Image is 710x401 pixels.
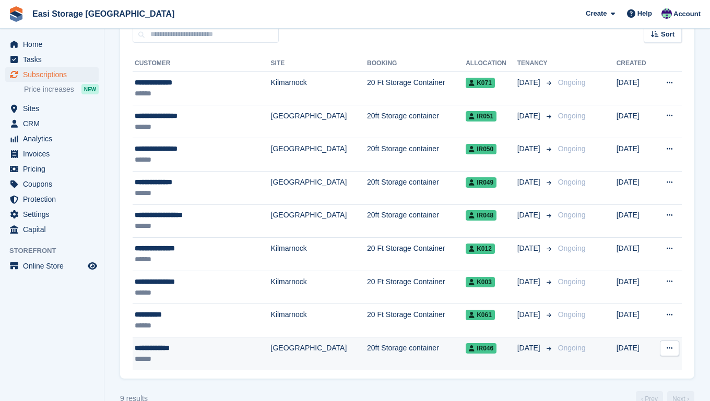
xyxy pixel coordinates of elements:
[24,84,74,94] span: Price increases
[81,84,99,94] div: NEW
[5,147,99,161] a: menu
[271,105,367,138] td: [GEOGRAPHIC_DATA]
[558,244,586,252] span: Ongoing
[517,55,554,72] th: Tenancy
[271,304,367,337] td: Kilmarnock
[617,72,654,105] td: [DATE]
[24,83,99,95] a: Price increases NEW
[673,9,701,19] span: Account
[661,29,674,40] span: Sort
[23,147,86,161] span: Invoices
[23,192,86,206] span: Protection
[23,207,86,222] span: Settings
[271,171,367,204] td: [GEOGRAPHIC_DATA]
[271,337,367,370] td: [GEOGRAPHIC_DATA]
[517,309,542,320] span: [DATE]
[271,72,367,105] td: Kilmarnock
[517,77,542,88] span: [DATE]
[517,210,542,221] span: [DATE]
[367,72,466,105] td: 20 Ft Storage Container
[23,67,86,82] span: Subscriptions
[367,271,466,304] td: 20 Ft Storage Container
[367,55,466,72] th: Booking
[5,101,99,116] a: menu
[466,55,517,72] th: Allocation
[617,337,654,370] td: [DATE]
[617,171,654,204] td: [DATE]
[617,105,654,138] td: [DATE]
[466,244,495,254] span: K012
[5,162,99,176] a: menu
[23,52,86,67] span: Tasks
[466,210,496,221] span: IR048
[5,259,99,273] a: menu
[517,243,542,254] span: [DATE]
[23,162,86,176] span: Pricing
[23,101,86,116] span: Sites
[271,55,367,72] th: Site
[466,111,496,121] span: IR051
[5,192,99,206] a: menu
[637,8,652,19] span: Help
[466,78,495,88] span: K071
[558,277,586,286] span: Ongoing
[23,222,86,237] span: Capital
[5,67,99,82] a: menu
[466,343,496,354] span: IR046
[617,238,654,271] td: [DATE]
[558,310,586,319] span: Ongoing
[23,37,86,52] span: Home
[271,138,367,172] td: [GEOGRAPHIC_DATA]
[617,138,654,172] td: [DATE]
[8,6,24,22] img: stora-icon-8386f47178a22dfd0bd8f6a31ec36ba5ce8667c1dd55bd0f319d3a0aa187defe.svg
[23,177,86,191] span: Coupons
[617,304,654,337] td: [DATE]
[558,144,586,153] span: Ongoing
[586,8,607,19] span: Create
[661,8,672,19] img: Steven Cusick
[558,211,586,219] span: Ongoing
[517,177,542,188] span: [DATE]
[23,259,86,273] span: Online Store
[466,144,496,154] span: IR050
[9,246,104,256] span: Storefront
[466,177,496,188] span: IR049
[517,276,542,287] span: [DATE]
[367,171,466,204] td: 20ft Storage container
[466,310,495,320] span: K061
[367,337,466,370] td: 20ft Storage container
[558,112,586,120] span: Ongoing
[617,271,654,304] td: [DATE]
[617,55,654,72] th: Created
[558,78,586,87] span: Ongoing
[5,37,99,52] a: menu
[367,304,466,337] td: 20 Ft Storage Container
[5,131,99,146] a: menu
[558,178,586,186] span: Ongoing
[466,277,495,287] span: K003
[271,204,367,238] td: [GEOGRAPHIC_DATA]
[367,204,466,238] td: 20ft Storage container
[5,177,99,191] a: menu
[28,5,179,22] a: Easi Storage [GEOGRAPHIC_DATA]
[517,143,542,154] span: [DATE]
[617,204,654,238] td: [DATE]
[23,116,86,131] span: CRM
[271,238,367,271] td: Kilmarnock
[271,271,367,304] td: Kilmarnock
[23,131,86,146] span: Analytics
[5,52,99,67] a: menu
[558,344,586,352] span: Ongoing
[133,55,271,72] th: Customer
[517,111,542,121] span: [DATE]
[5,116,99,131] a: menu
[5,207,99,222] a: menu
[86,260,99,272] a: Preview store
[367,238,466,271] td: 20 Ft Storage Container
[5,222,99,237] a: menu
[517,343,542,354] span: [DATE]
[367,138,466,172] td: 20ft Storage container
[367,105,466,138] td: 20ft Storage container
